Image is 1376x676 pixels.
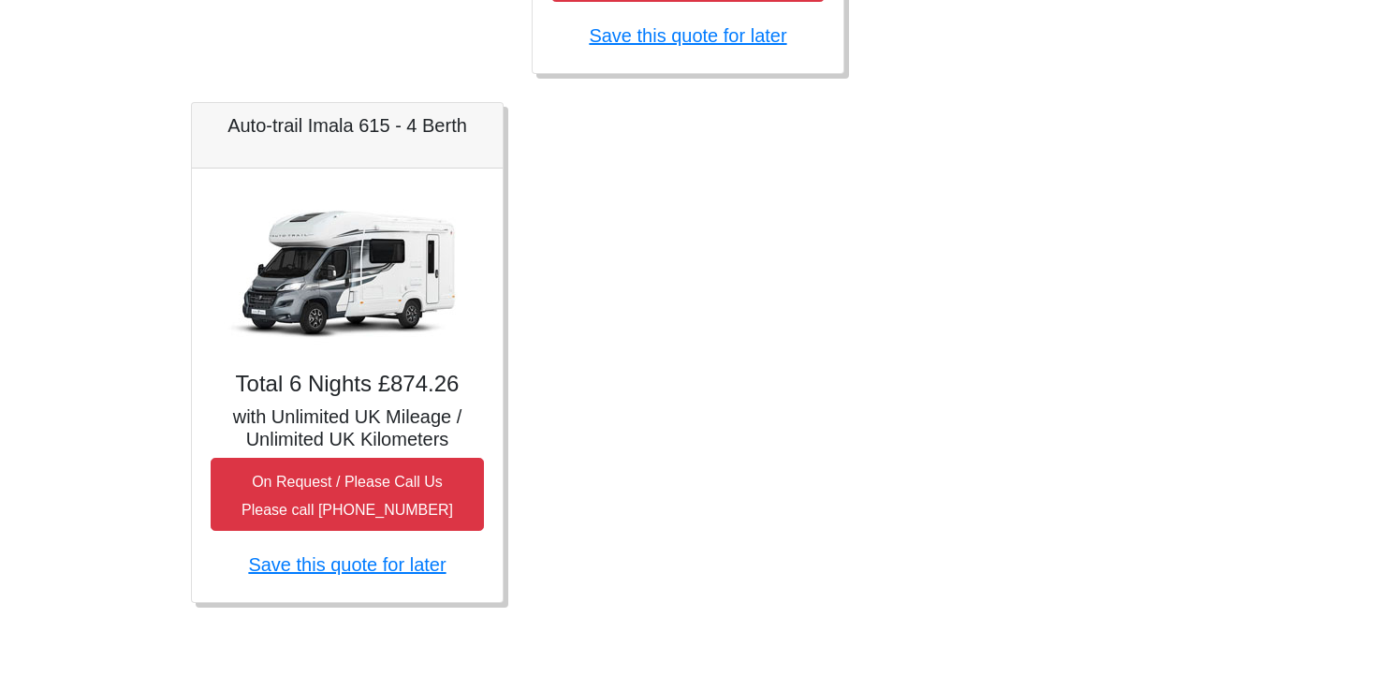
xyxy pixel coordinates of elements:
h5: with Unlimited UK Mileage / Unlimited UK Kilometers [211,405,484,450]
button: On Request / Please Call UsPlease call [PHONE_NUMBER] [211,458,484,531]
h5: Auto-trail Imala 615 - 4 Berth [211,114,484,137]
img: Auto-trail Imala 615 - 4 Berth [216,187,478,356]
small: On Request / Please Call Us Please call [PHONE_NUMBER] [242,474,453,518]
a: Save this quote for later [248,554,446,575]
h4: Total 6 Nights £874.26 [211,371,484,398]
a: Save this quote for later [589,25,786,46]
